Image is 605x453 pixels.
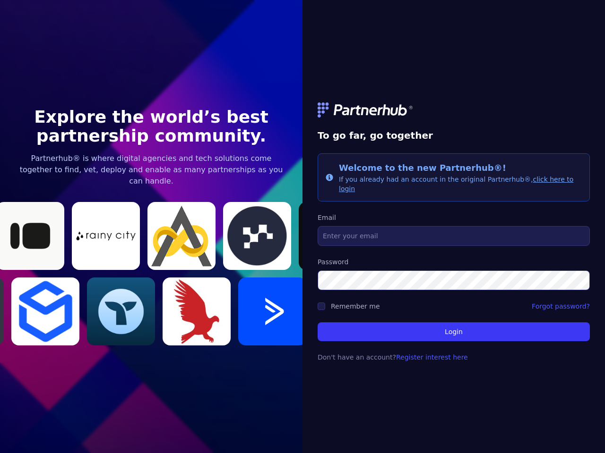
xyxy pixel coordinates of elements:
a: Register interest here [396,353,468,361]
a: Forgot password? [532,302,590,311]
p: Partnerhub® is where digital agencies and tech solutions come together to find, vet, deploy and e... [15,153,287,187]
input: Enter your email [318,226,590,246]
img: logo [318,102,414,117]
button: Login [318,322,590,341]
h1: To go far, go together [318,129,590,142]
h1: Explore the world’s best partnership community. [15,108,287,145]
label: Remember me [331,302,380,310]
div: If you already had an account in the original Partnerhub®, [339,161,582,193]
label: Password [318,257,590,267]
p: Don't have an account? [318,352,590,362]
span: Welcome to the new Partnerhub®! [339,163,506,173]
label: Email [318,213,590,222]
